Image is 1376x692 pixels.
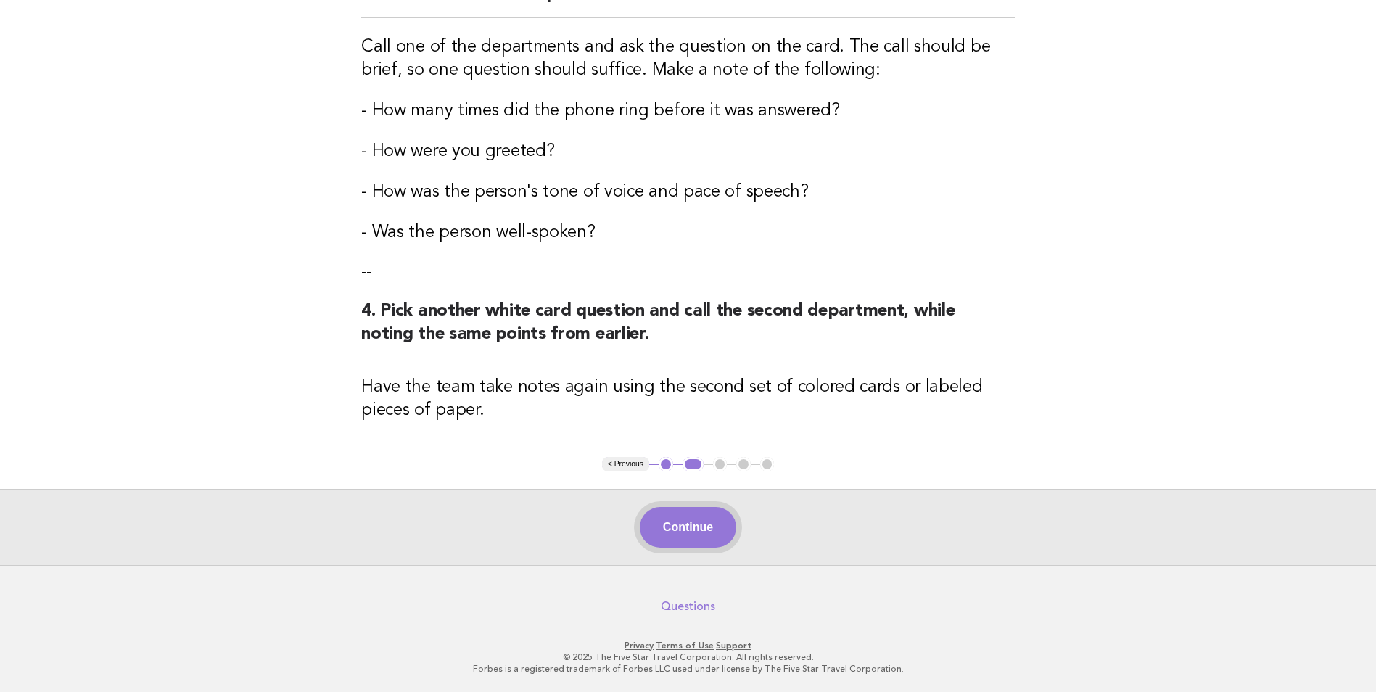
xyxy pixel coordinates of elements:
button: 1 [659,457,673,471]
p: © 2025 The Five Star Travel Corporation. All rights reserved. [244,651,1132,663]
h3: - How were you greeted? [361,140,1015,163]
button: Continue [640,507,736,548]
a: Privacy [625,640,654,651]
h2: 4. Pick another white card question and call the second department, while noting the same points ... [361,300,1015,358]
a: Support [716,640,751,651]
h3: - Was the person well-spoken? [361,221,1015,244]
p: -- [361,262,1015,282]
h3: Call one of the departments and ask the question on the card. The call should be brief, so one qu... [361,36,1015,82]
a: Questions [661,599,715,614]
button: 2 [683,457,704,471]
button: < Previous [602,457,649,471]
h3: - How many times did the phone ring before it was answered? [361,99,1015,123]
h3: - How was the person's tone of voice and pace of speech? [361,181,1015,204]
p: Forbes is a registered trademark of Forbes LLC used under license by The Five Star Travel Corpora... [244,663,1132,675]
a: Terms of Use [656,640,714,651]
h3: Have the team take notes again using the second set of colored cards or labeled pieces of paper. [361,376,1015,422]
p: · · [244,640,1132,651]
